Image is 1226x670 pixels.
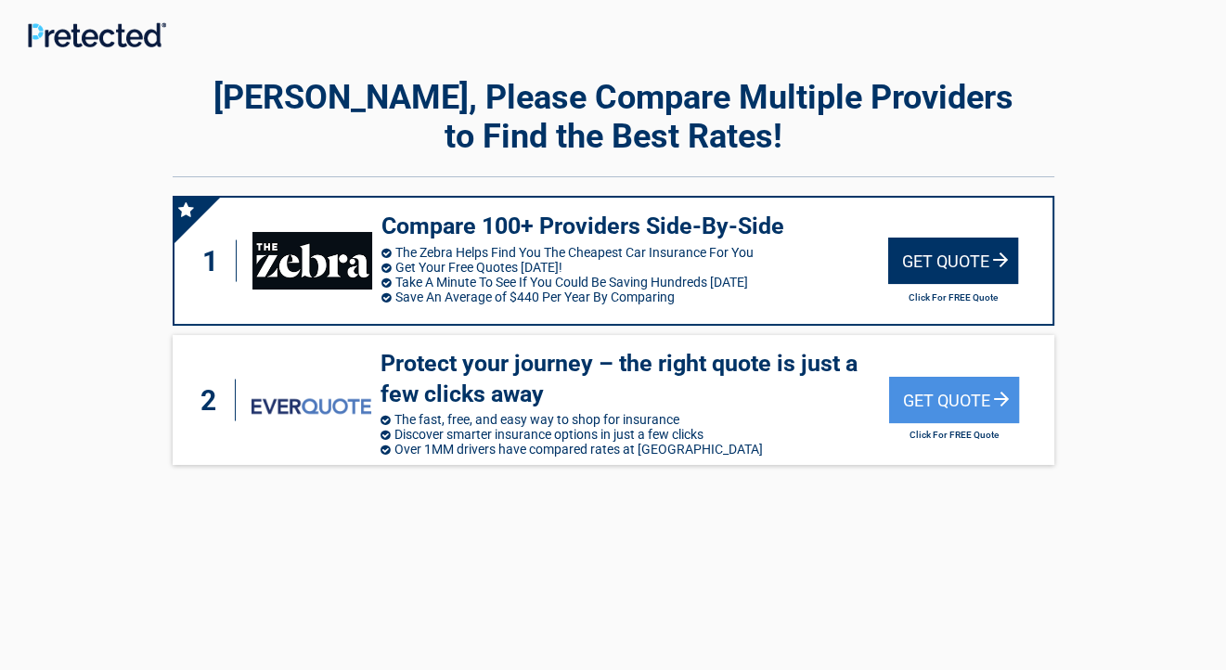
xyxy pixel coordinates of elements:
[193,240,238,282] div: 1
[28,22,166,47] img: Main Logo
[381,442,889,457] li: Over 1MM drivers have compared rates at [GEOGRAPHIC_DATA]
[252,398,371,414] img: everquote's logo
[173,78,1054,156] h2: [PERSON_NAME], Please Compare Multiple Providers to Find the Best Rates!
[381,275,888,290] li: Take A Minute To See If You Could Be Saving Hundreds [DATE]
[889,430,1019,440] h2: Click For FREE Quote
[191,380,236,421] div: 2
[889,377,1019,423] div: Get Quote
[888,238,1018,284] div: Get Quote
[888,292,1018,303] h2: Click For FREE Quote
[381,245,888,260] li: The Zebra Helps Find You The Cheapest Car Insurance For You
[381,290,888,304] li: Save An Average of $440 Per Year By Comparing
[381,260,888,275] li: Get Your Free Quotes [DATE]!
[381,412,889,427] li: The fast, free, and easy way to shop for insurance
[252,232,371,290] img: thezebra's logo
[381,349,889,409] h3: Protect your journey – the right quote is just a few clicks away
[381,212,888,242] h3: Compare 100+ Providers Side-By-Side
[381,427,889,442] li: Discover smarter insurance options in just a few clicks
